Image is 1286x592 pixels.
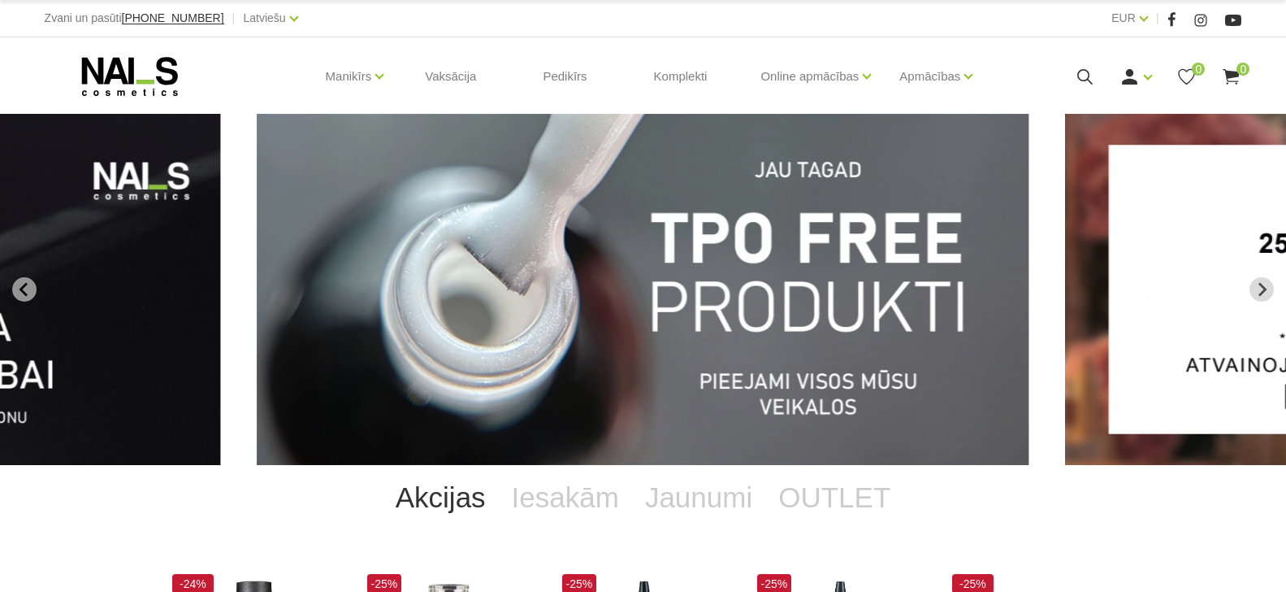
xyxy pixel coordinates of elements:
[412,37,489,115] a: Vaksācija
[1249,277,1274,302] button: Next slide
[1236,63,1249,76] span: 0
[632,465,765,530] a: Jaunumi
[45,8,224,28] div: Zvani un pasūti
[1156,8,1159,28] span: |
[383,465,499,530] a: Akcijas
[760,44,859,109] a: Online apmācības
[1176,67,1197,87] a: 0
[1111,8,1136,28] a: EUR
[1221,67,1241,87] a: 0
[122,12,224,24] a: [PHONE_NUMBER]
[530,37,600,115] a: Pedikīrs
[765,465,903,530] a: OUTLET
[1192,63,1205,76] span: 0
[12,277,37,302] button: Go to last slide
[326,44,372,109] a: Manikīrs
[232,8,236,28] span: |
[899,44,960,109] a: Apmācības
[499,465,632,530] a: Iesakām
[122,11,224,24] span: [PHONE_NUMBER]
[243,8,285,28] a: Latviešu
[641,37,721,115] a: Komplekti
[258,114,1029,465] li: 1 of 12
